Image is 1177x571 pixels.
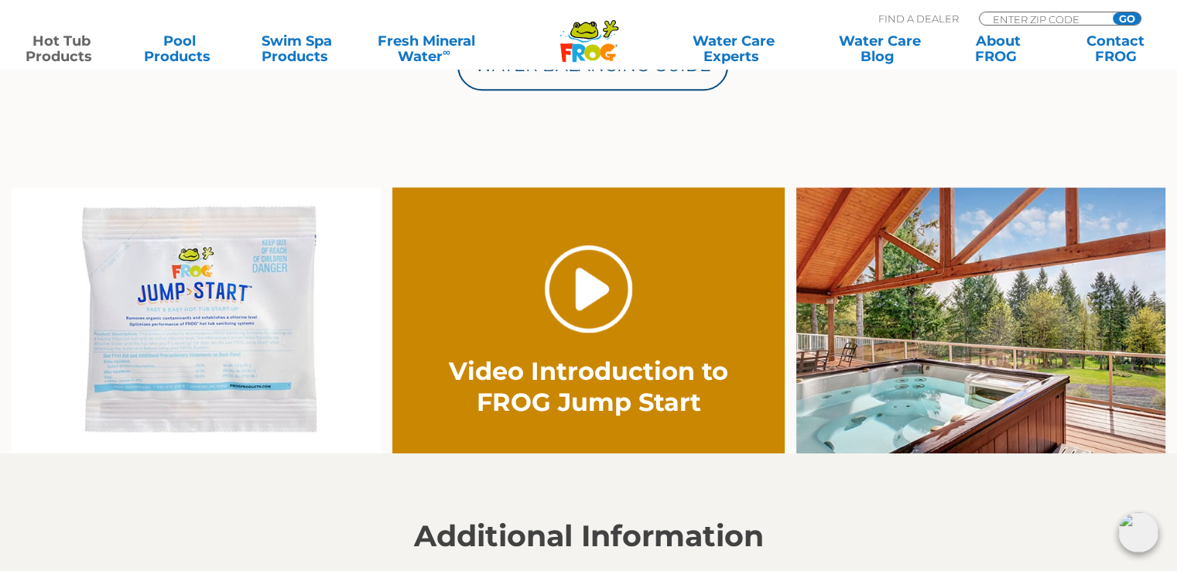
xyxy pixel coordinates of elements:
[15,33,107,64] a: Hot TubProducts
[1118,512,1158,552] img: openIcon
[952,33,1043,64] a: AboutFROG
[443,46,450,58] sup: ∞
[796,187,1165,453] img: serene-landscape
[432,356,746,418] h2: Video Introduction to FROG Jump Start
[659,33,808,64] a: Water CareExperts
[545,245,632,333] a: Play Video
[1070,33,1162,64] a: ContactFROG
[878,12,959,26] p: Find A Dealer
[251,33,343,64] a: Swim SpaProducts
[834,33,926,64] a: Water CareBlog
[12,187,381,453] img: jump start package
[113,519,1065,553] h2: Additional Information
[133,33,224,64] a: PoolProducts
[991,12,1096,26] input: Zip Code Form
[369,33,484,64] a: Fresh MineralWater∞
[1113,12,1141,25] input: GO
